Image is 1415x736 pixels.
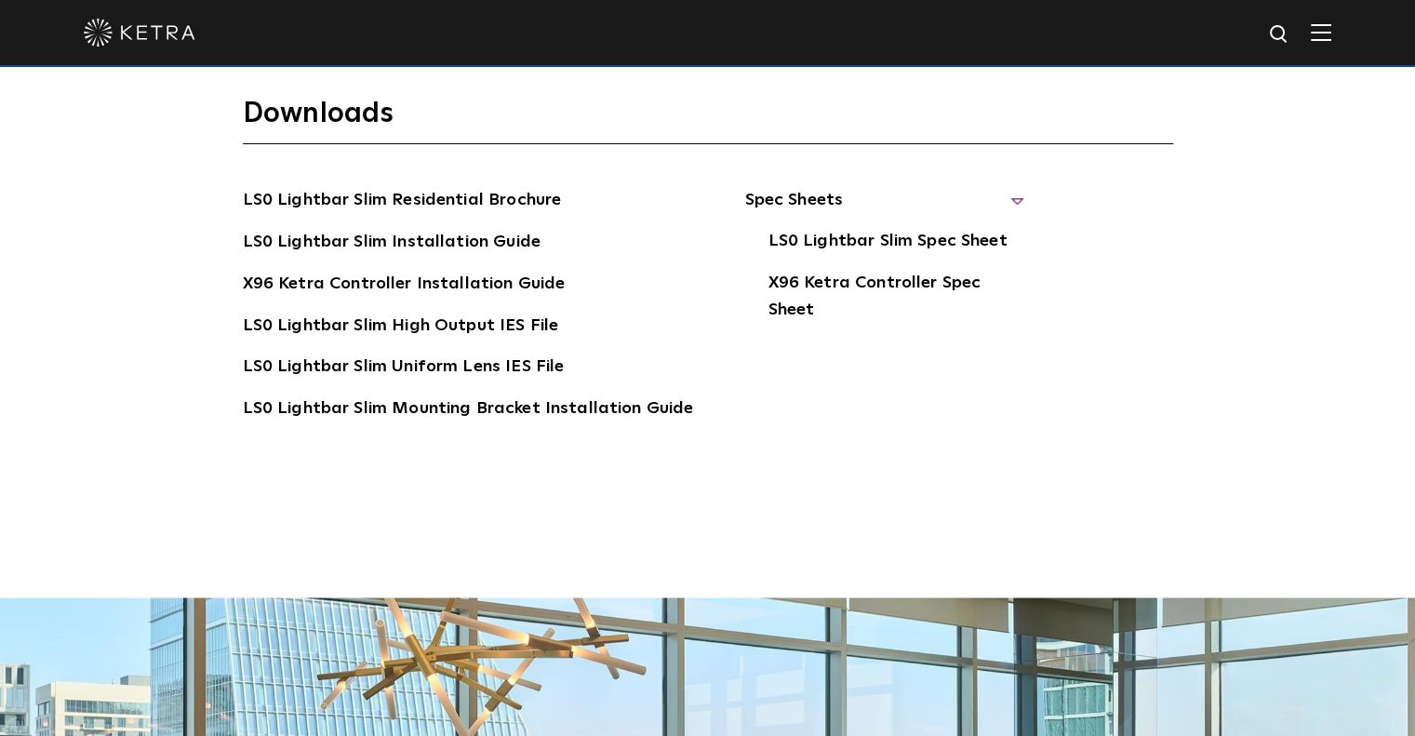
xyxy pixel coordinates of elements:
[243,313,559,342] a: LS0 Lightbar Slim High Output IES File
[768,270,1023,327] a: X96 Ketra Controller Spec Sheet
[243,395,694,425] a: LS0 Lightbar Slim Mounting Bracket Installation Guide
[243,229,541,259] a: LS0 Lightbar Slim Installation Guide
[1268,23,1291,47] img: search icon
[1311,23,1331,41] img: Hamburger%20Nav.svg
[243,354,565,383] a: LS0 Lightbar Slim Uniform Lens IES File
[243,187,562,217] a: LS0 Lightbar Slim Residential Brochure
[84,19,195,47] img: ketra-logo-2019-white
[243,271,566,301] a: X96 Ketra Controller Installation Guide
[243,96,1173,144] h3: Downloads
[744,187,1023,228] span: Spec Sheets
[768,228,1007,258] a: LS0 Lightbar Slim Spec Sheet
